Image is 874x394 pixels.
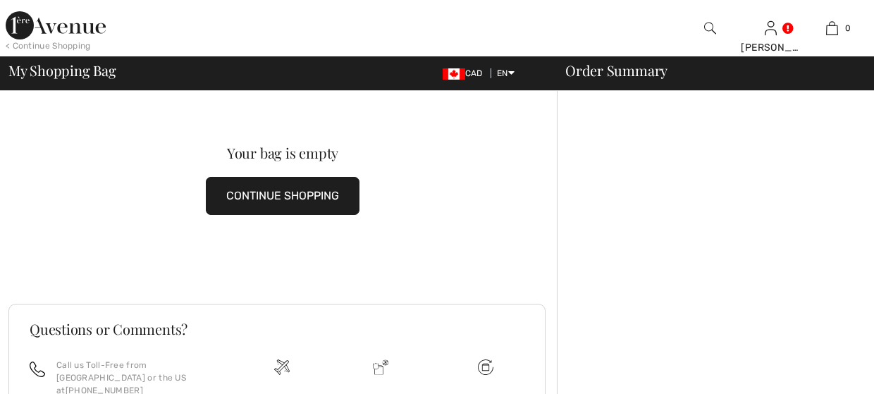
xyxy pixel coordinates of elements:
[478,359,493,375] img: Free shipping on orders over $99
[765,21,777,35] a: Sign In
[548,63,866,78] div: Order Summary
[443,68,465,80] img: Canadian Dollar
[274,359,290,375] img: Free shipping on orders over $99
[741,40,801,55] div: [PERSON_NAME]
[6,11,106,39] img: 1ère Avenue
[826,20,838,37] img: My Bag
[6,39,91,52] div: < Continue Shopping
[497,68,515,78] span: EN
[765,20,777,37] img: My Info
[704,20,716,37] img: search the website
[206,177,359,215] button: CONTINUE SHOPPING
[30,322,524,336] h3: Questions or Comments?
[845,22,851,35] span: 0
[30,362,45,377] img: call
[36,146,529,160] div: Your bag is empty
[802,20,862,37] a: 0
[443,68,488,78] span: CAD
[373,359,388,375] img: Delivery is a breeze since we pay the duties!
[8,63,116,78] span: My Shopping Bag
